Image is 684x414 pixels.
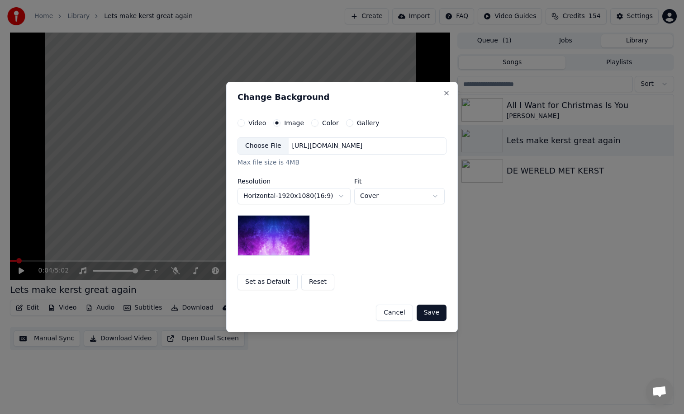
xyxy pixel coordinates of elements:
label: Video [248,120,266,126]
button: Reset [301,274,334,290]
label: Fit [354,178,445,184]
button: Cancel [376,305,413,321]
label: Gallery [357,120,380,126]
label: Color [322,120,339,126]
button: Set as Default [237,274,298,290]
div: Max file size is 4MB [237,158,446,167]
div: Choose File [238,138,289,154]
button: Save [417,305,446,321]
h2: Change Background [237,93,446,101]
label: Image [284,120,304,126]
label: Resolution [237,178,351,184]
div: [URL][DOMAIN_NAME] [289,141,366,151]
